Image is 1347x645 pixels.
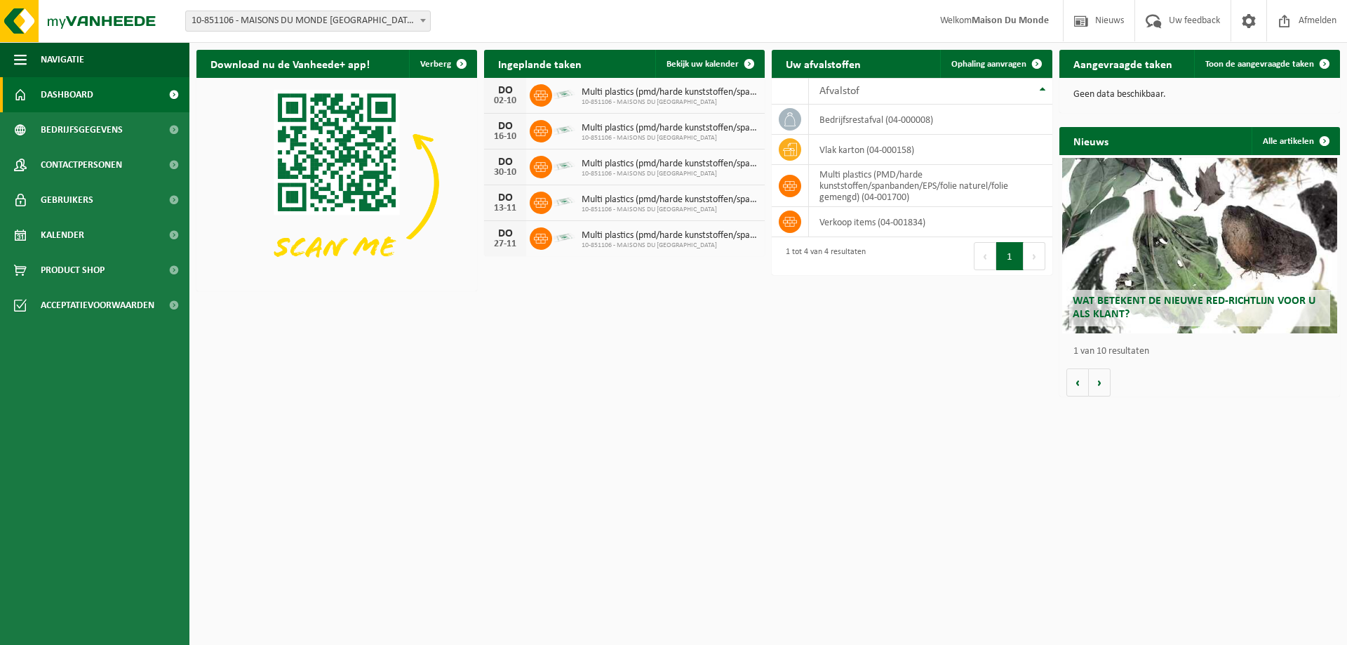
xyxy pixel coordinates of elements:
[772,50,875,77] h2: Uw afvalstoffen
[491,168,519,178] div: 30-10
[41,218,84,253] span: Kalender
[819,86,859,97] span: Afvalstof
[552,225,576,249] img: LP-SK-00500-LPE-16
[552,118,576,142] img: LP-SK-00500-LPE-16
[186,11,430,31] span: 10-851106 - MAISONS DU MONDE OOSTENDE - OOSTENDE
[582,134,758,142] span: 10-851106 - MAISONS DU [GEOGRAPHIC_DATA]
[491,85,519,96] div: DO
[196,50,384,77] h2: Download nu de Vanheede+ app!
[196,78,477,288] img: Download de VHEPlus App
[552,189,576,213] img: LP-SK-00500-LPE-16
[552,154,576,178] img: LP-SK-00500-LPE-16
[1205,60,1314,69] span: Toon de aangevraagde taken
[1062,158,1337,333] a: Wat betekent de nieuwe RED-richtlijn voor u als klant?
[41,147,122,182] span: Contactpersonen
[420,60,451,69] span: Verberg
[779,241,866,272] div: 1 tot 4 van 4 resultaten
[491,157,519,168] div: DO
[1089,368,1111,397] button: Volgende
[940,50,1051,78] a: Ophaling aanvragen
[809,135,1052,165] td: vlak karton (04-000158)
[41,112,123,147] span: Bedrijfsgegevens
[1024,242,1045,270] button: Next
[552,82,576,106] img: LP-SK-00500-LPE-16
[491,192,519,204] div: DO
[484,50,596,77] h2: Ingeplande taken
[1252,127,1339,155] a: Alle artikelen
[491,228,519,239] div: DO
[582,206,758,214] span: 10-851106 - MAISONS DU [GEOGRAPHIC_DATA]
[491,121,519,132] div: DO
[951,60,1026,69] span: Ophaling aanvragen
[1194,50,1339,78] a: Toon de aangevraagde taken
[1059,127,1122,154] h2: Nieuws
[974,242,996,270] button: Previous
[41,42,84,77] span: Navigatie
[409,50,476,78] button: Verberg
[41,182,93,218] span: Gebruikers
[1073,295,1315,320] span: Wat betekent de nieuwe RED-richtlijn voor u als klant?
[582,230,758,241] span: Multi plastics (pmd/harde kunststoffen/spanbanden/eps/folie naturel/folie gemeng...
[582,170,758,178] span: 10-851106 - MAISONS DU [GEOGRAPHIC_DATA]
[185,11,431,32] span: 10-851106 - MAISONS DU MONDE OOSTENDE - OOSTENDE
[809,105,1052,135] td: bedrijfsrestafval (04-000008)
[809,207,1052,237] td: verkoop items (04-001834)
[582,123,758,134] span: Multi plastics (pmd/harde kunststoffen/spanbanden/eps/folie naturel/folie gemeng...
[582,98,758,107] span: 10-851106 - MAISONS DU [GEOGRAPHIC_DATA]
[666,60,739,69] span: Bekijk uw kalender
[491,96,519,106] div: 02-10
[809,165,1052,207] td: multi plastics (PMD/harde kunststoffen/spanbanden/EPS/folie naturel/folie gemengd) (04-001700)
[41,288,154,323] span: Acceptatievoorwaarden
[582,159,758,170] span: Multi plastics (pmd/harde kunststoffen/spanbanden/eps/folie naturel/folie gemeng...
[41,253,105,288] span: Product Shop
[491,132,519,142] div: 16-10
[1073,347,1333,357] p: 1 van 10 resultaten
[972,15,1049,26] strong: Maison Du Monde
[491,239,519,249] div: 27-11
[655,50,763,78] a: Bekijk uw kalender
[582,241,758,250] span: 10-851106 - MAISONS DU [GEOGRAPHIC_DATA]
[1066,368,1089,397] button: Vorige
[41,77,93,112] span: Dashboard
[996,242,1024,270] button: 1
[491,204,519,213] div: 13-11
[582,194,758,206] span: Multi plastics (pmd/harde kunststoffen/spanbanden/eps/folie naturel/folie gemeng...
[1059,50,1186,77] h2: Aangevraagde taken
[1073,90,1326,100] p: Geen data beschikbaar.
[582,87,758,98] span: Multi plastics (pmd/harde kunststoffen/spanbanden/eps/folie naturel/folie gemeng...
